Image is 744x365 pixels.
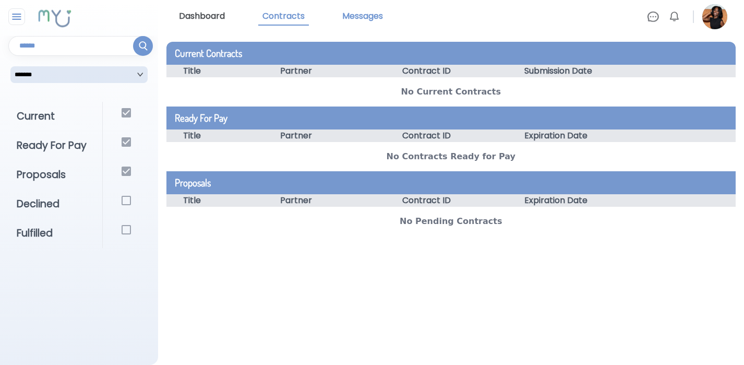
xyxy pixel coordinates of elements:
div: Current Contracts [166,42,736,65]
img: Close sidebar [10,10,23,23]
div: Title [166,65,280,77]
div: Proposals [8,160,102,190]
div: Proposals [166,171,736,194]
div: Contract ID [394,129,508,142]
div: No Contracts Ready for Pay [166,142,736,171]
div: Ready For Pay [8,131,102,160]
div: Ready For Pay [166,107,736,129]
a: Dashboard [175,8,229,26]
a: Messages [338,8,387,26]
div: Contract ID [394,194,508,207]
img: Chat [647,10,659,23]
div: Partner [280,194,394,207]
div: Expiration Date [508,129,621,142]
div: Partner [280,129,394,142]
div: Partner [280,65,394,77]
div: Declined [8,190,102,219]
div: Fulfilled [8,219,102,248]
img: Bell [668,10,680,23]
img: Profile [702,4,727,29]
div: Title [166,129,280,142]
div: No Current Contracts [166,77,736,107]
div: Title [166,194,280,207]
div: Contract ID [394,65,508,77]
a: Contracts [258,8,309,26]
div: Current [8,102,102,131]
div: Expiration Date [508,194,621,207]
div: No Pending Contracts [166,207,736,236]
div: Submission Date [508,65,621,77]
